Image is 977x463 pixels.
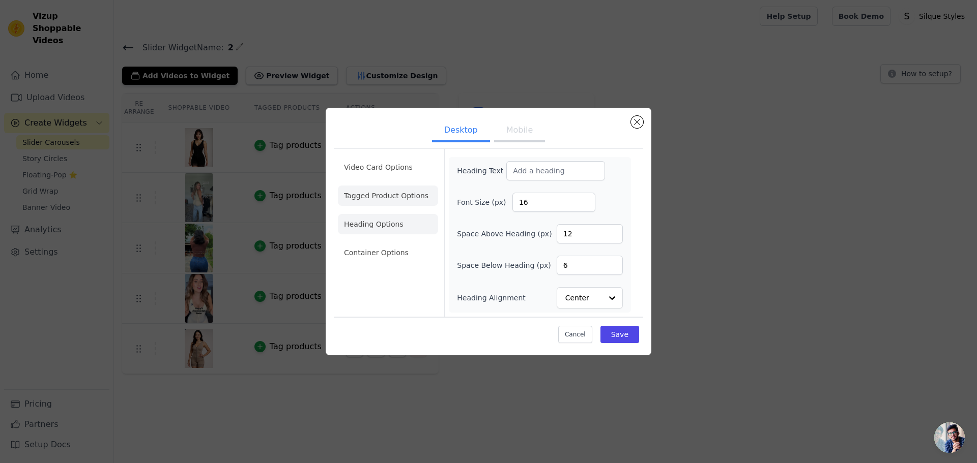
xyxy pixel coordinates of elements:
label: Font Size (px) [457,197,512,207]
label: Space Below Heading (px) [457,260,551,270]
input: Add a heading [506,161,605,180]
button: Mobile [494,120,545,142]
a: Open chat [934,422,965,453]
button: Cancel [558,326,592,343]
label: Heading Text [457,166,506,176]
label: Space Above Heading (px) [457,229,552,239]
li: Tagged Product Options [338,186,438,206]
button: Close modal [631,116,643,128]
li: Video Card Options [338,157,438,177]
li: Heading Options [338,214,438,234]
label: Heading Alignment [457,293,527,303]
button: Desktop [432,120,490,142]
li: Container Options [338,242,438,263]
button: Save [600,326,639,343]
